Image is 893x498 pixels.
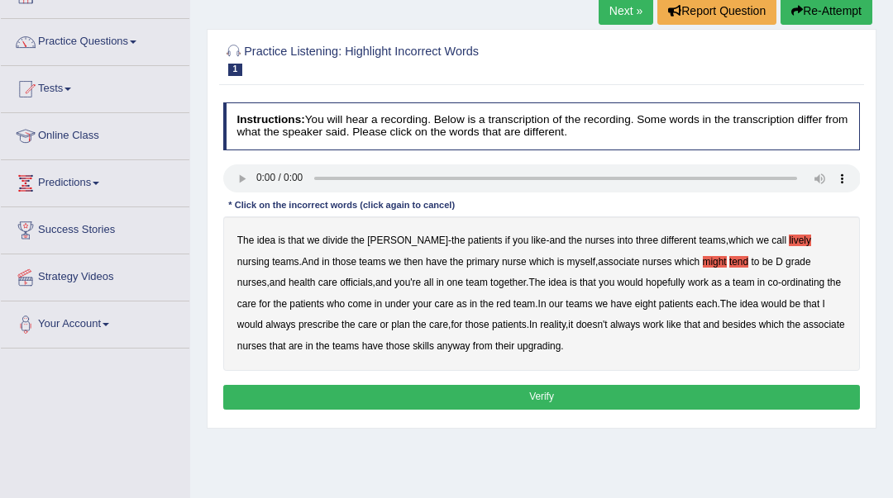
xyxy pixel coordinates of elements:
[781,277,824,288] b: ordinating
[513,298,535,310] b: team
[757,235,769,246] b: we
[703,256,727,268] b: might
[473,340,493,352] b: from
[585,235,614,246] b: nurses
[340,277,372,288] b: officials
[437,277,444,288] b: in
[404,256,423,268] b: then
[272,256,298,268] b: teams
[322,235,348,246] b: divide
[426,256,447,268] b: have
[1,160,189,202] a: Predictions
[729,256,748,268] b: tend
[759,319,784,330] b: which
[1,207,189,249] a: Success Stories
[528,277,546,288] b: The
[643,319,664,330] b: work
[327,298,345,310] b: who
[490,277,526,288] b: together
[549,298,563,310] b: our
[359,256,385,268] b: teams
[517,340,561,352] b: upgrading
[576,319,608,330] b: doesn't
[306,340,313,352] b: in
[435,298,454,310] b: care
[803,298,819,310] b: that
[451,235,466,246] b: the
[362,340,384,352] b: have
[423,277,433,288] b: all
[675,256,700,268] b: which
[380,319,389,330] b: or
[228,64,243,76] span: 1
[318,277,337,288] b: care
[646,277,685,288] b: hopefully
[223,385,861,409] button: Verify
[568,319,573,330] b: it
[351,235,365,246] b: the
[273,298,287,310] b: the
[529,256,554,268] b: which
[595,298,608,310] b: we
[803,319,844,330] b: associate
[724,277,730,288] b: a
[375,277,392,288] b: and
[456,298,467,310] b: as
[341,319,356,330] b: the
[570,277,577,288] b: is
[413,340,434,352] b: skills
[776,256,783,268] b: D
[751,256,759,268] b: to
[666,319,681,330] b: like
[237,235,255,246] b: The
[495,340,514,352] b: their
[548,277,566,288] b: idea
[761,298,786,310] b: would
[787,319,801,330] b: the
[771,235,786,246] b: call
[347,298,371,310] b: come
[450,256,464,268] b: the
[699,235,725,246] b: teams
[394,277,421,288] b: you're
[270,277,286,288] b: and
[636,235,658,246] b: three
[375,298,382,310] b: in
[289,277,315,288] b: health
[757,277,765,288] b: in
[823,298,825,310] b: I
[549,235,566,246] b: and
[322,256,329,268] b: in
[505,235,510,246] b: if
[480,298,494,310] b: the
[429,319,448,330] b: care
[492,319,527,330] b: patients
[237,256,270,268] b: nursing
[733,277,754,288] b: team
[688,277,709,288] b: work
[728,235,753,246] b: which
[684,319,700,330] b: that
[1,301,189,343] a: Your Account
[223,199,461,213] div: * Click on the incorrect words (click again to cancel)
[557,256,565,268] b: is
[659,298,694,310] b: patients
[618,277,643,288] b: would
[391,319,409,330] b: plan
[257,235,275,246] b: idea
[828,277,842,288] b: the
[289,298,324,310] b: patients
[661,235,696,246] b: different
[259,298,270,310] b: for
[413,298,432,310] b: your
[332,256,356,268] b: those
[532,235,547,246] b: like
[711,277,722,288] b: as
[1,19,189,60] a: Practice Questions
[790,298,800,310] b: be
[265,319,295,330] b: always
[332,340,359,352] b: teams
[237,298,256,310] b: care
[237,340,267,352] b: nurses
[316,340,330,352] b: the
